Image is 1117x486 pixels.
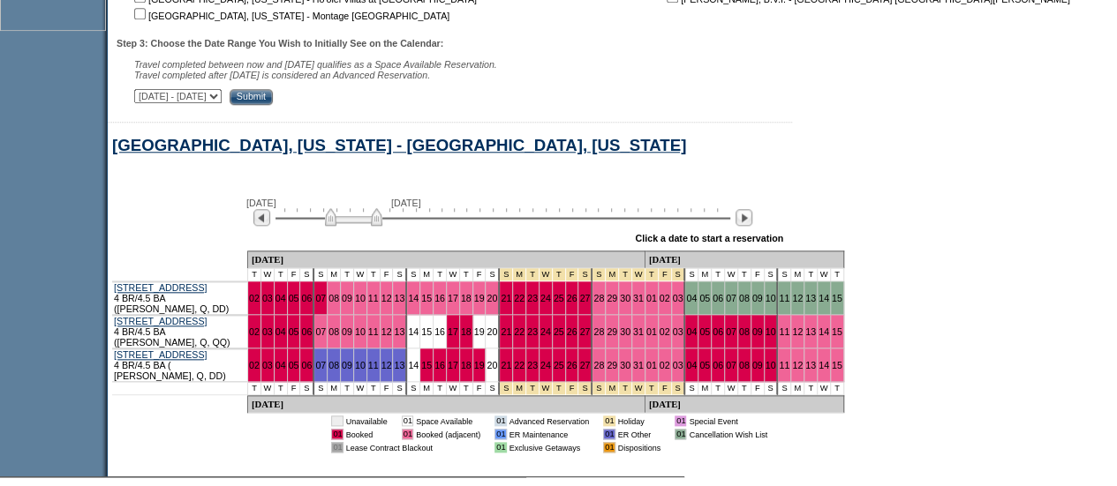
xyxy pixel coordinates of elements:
a: 07 [315,360,326,370]
span: Travel completed between now and [DATE] qualifies as a Space Available Reservation. [134,59,497,70]
td: Christmas [553,268,566,281]
a: 30 [620,326,630,337]
a: 01 [646,293,657,303]
td: 4 BR/4.5 BA ([PERSON_NAME], Q, DD) [112,281,248,315]
td: T [804,268,818,281]
a: 07 [726,360,736,370]
td: S [314,382,328,395]
a: 02 [660,326,670,337]
td: Christmas [500,268,513,281]
span: [DATE] [391,198,421,208]
a: 27 [579,293,590,303]
td: W [261,268,275,281]
a: 21 [501,326,511,337]
td: New Year's [592,382,606,395]
a: 17 [448,360,458,370]
td: S [765,268,779,281]
a: 09 [752,293,763,303]
td: T [738,268,751,281]
a: 23 [527,360,538,370]
a: 31 [633,293,644,303]
a: 18 [461,360,472,370]
td: T [275,268,288,281]
td: [DATE] [248,395,645,413]
td: S [778,268,791,281]
a: 28 [593,360,604,370]
a: 07 [726,293,736,303]
a: 15 [832,326,842,337]
a: 14 [408,360,419,370]
td: T [460,382,473,395]
td: S [393,382,407,395]
a: 07 [315,326,326,337]
a: 22 [514,293,525,303]
a: 05 [289,293,299,303]
td: M [791,382,804,395]
a: 16 [434,293,445,303]
a: 10 [766,360,776,370]
a: 08 [328,360,339,370]
a: 02 [249,326,260,337]
td: Christmas [526,268,540,281]
nobr: [GEOGRAPHIC_DATA], [US_STATE] - Montage [GEOGRAPHIC_DATA] [131,11,449,21]
td: S [486,268,500,281]
td: Christmas [566,268,579,281]
a: 19 [474,326,485,337]
a: 03 [262,360,273,370]
a: 09 [342,293,352,303]
td: S [393,268,407,281]
td: 01 [331,429,343,439]
a: 31 [633,360,644,370]
a: 04 [275,360,286,370]
td: M [698,382,712,395]
a: 13 [394,326,404,337]
td: W [261,382,275,395]
a: 27 [579,360,590,370]
a: 01 [646,326,657,337]
a: 06 [301,293,312,303]
a: 15 [832,293,842,303]
a: 29 [607,293,617,303]
a: 04 [686,326,697,337]
a: 14 [819,293,829,303]
a: 03 [262,326,273,337]
a: 17 [448,293,458,303]
td: New Year's [659,268,672,281]
td: S [407,268,420,281]
td: New Year's [606,382,619,395]
td: 4 BR/4.5 BA ([PERSON_NAME], Q, QQ) [112,315,248,348]
td: F [751,382,765,395]
a: 12 [792,326,803,337]
a: 10 [355,326,366,337]
a: [STREET_ADDRESS] [114,282,207,293]
td: 01 [402,415,413,426]
td: T [712,268,725,281]
a: 30 [620,293,630,303]
a: 27 [579,326,590,337]
a: 08 [739,293,750,303]
a: 24 [540,293,551,303]
a: 06 [713,360,723,370]
td: F [288,268,301,281]
a: 15 [421,360,432,370]
a: 21 [501,293,511,303]
a: 28 [593,326,604,337]
td: New Year's [592,268,606,281]
a: 06 [301,326,312,337]
a: 08 [739,326,750,337]
a: 08 [739,360,750,370]
td: 01 [402,429,413,439]
a: 03 [673,360,683,370]
a: 11 [779,326,789,337]
td: W [447,382,460,395]
td: T [248,268,261,281]
td: M [420,268,434,281]
td: T [831,382,844,395]
a: 08 [328,293,339,303]
a: 05 [289,326,299,337]
a: 03 [673,326,683,337]
td: New Year's [632,382,645,395]
a: 18 [461,326,472,337]
a: 15 [832,360,842,370]
a: 14 [819,326,829,337]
